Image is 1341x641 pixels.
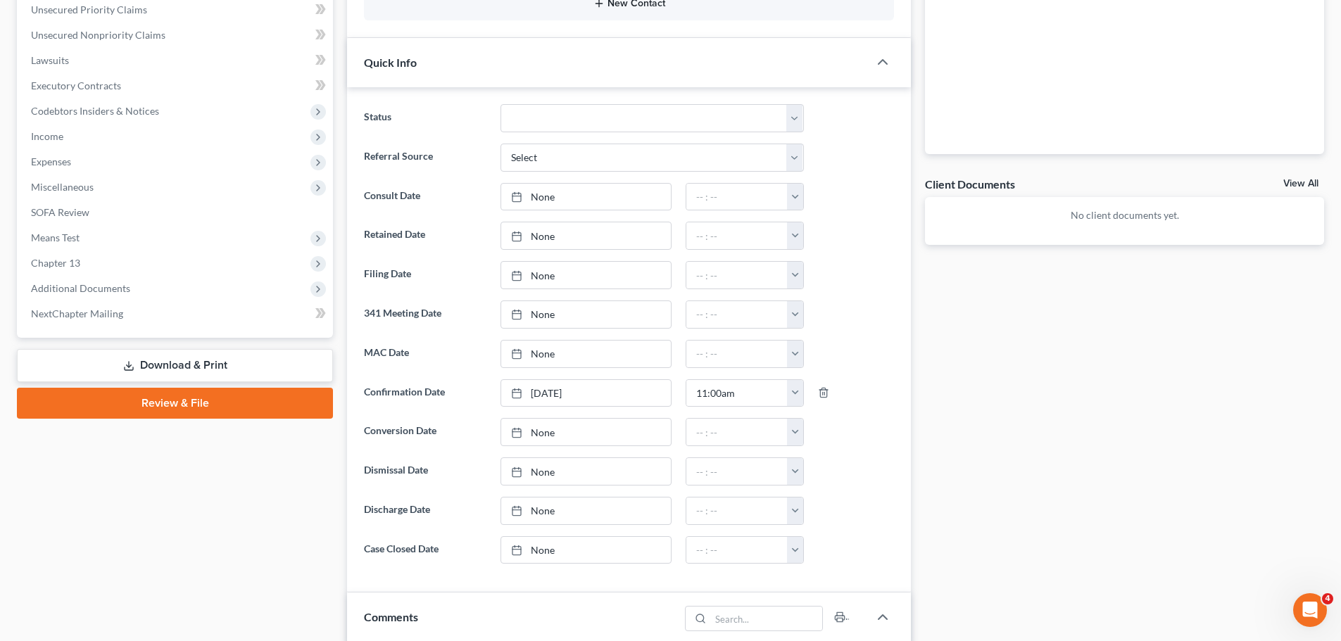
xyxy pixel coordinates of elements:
input: -- : -- [686,222,788,249]
a: Executory Contracts [20,73,333,99]
label: Consult Date [357,183,493,211]
span: Expenses [31,156,71,167]
span: Unsecured Priority Claims [31,4,147,15]
label: 341 Meeting Date [357,300,493,329]
label: Dismissal Date [357,457,493,485]
span: SOFA Review [31,206,89,218]
span: NextChapter Mailing [31,307,123,319]
label: Confirmation Date [357,379,493,407]
input: -- : -- [686,419,788,445]
a: None [501,301,671,328]
input: -- : -- [686,380,788,407]
a: View All [1283,179,1318,189]
a: None [501,222,671,249]
a: SOFA Review [20,200,333,225]
a: Download & Print [17,349,333,382]
span: Comments [364,610,418,623]
a: None [501,341,671,367]
span: Unsecured Nonpriority Claims [31,29,165,41]
a: None [501,458,671,485]
a: Lawsuits [20,48,333,73]
a: None [501,419,671,445]
a: Unsecured Nonpriority Claims [20,23,333,48]
input: Search... [711,607,823,630]
input: -- : -- [686,301,788,328]
label: Retained Date [357,222,493,250]
label: Case Closed Date [357,536,493,564]
input: -- : -- [686,262,788,288]
p: No client documents yet. [936,208,1313,222]
div: Client Documents [925,177,1015,191]
a: None [501,184,671,210]
label: Discharge Date [357,497,493,525]
a: None [501,497,671,524]
a: Review & File [17,388,333,419]
iframe: Intercom live chat [1293,593,1327,627]
input: -- : -- [686,497,788,524]
span: Means Test [31,231,80,243]
span: Quick Info [364,56,417,69]
span: Executory Contracts [31,80,121,91]
span: 4 [1322,593,1333,604]
input: -- : -- [686,341,788,367]
input: -- : -- [686,184,788,210]
label: Referral Source [357,144,493,172]
span: Miscellaneous [31,181,94,193]
label: Conversion Date [357,418,493,446]
input: -- : -- [686,458,788,485]
span: Codebtors Insiders & Notices [31,105,159,117]
span: Additional Documents [31,282,130,294]
a: NextChapter Mailing [20,301,333,326]
a: [DATE] [501,380,671,407]
span: Lawsuits [31,54,69,66]
a: None [501,262,671,288]
span: Chapter 13 [31,257,80,269]
a: None [501,537,671,564]
label: Status [357,104,493,132]
label: MAC Date [357,340,493,368]
label: Filing Date [357,261,493,289]
input: -- : -- [686,537,788,564]
span: Income [31,130,63,142]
